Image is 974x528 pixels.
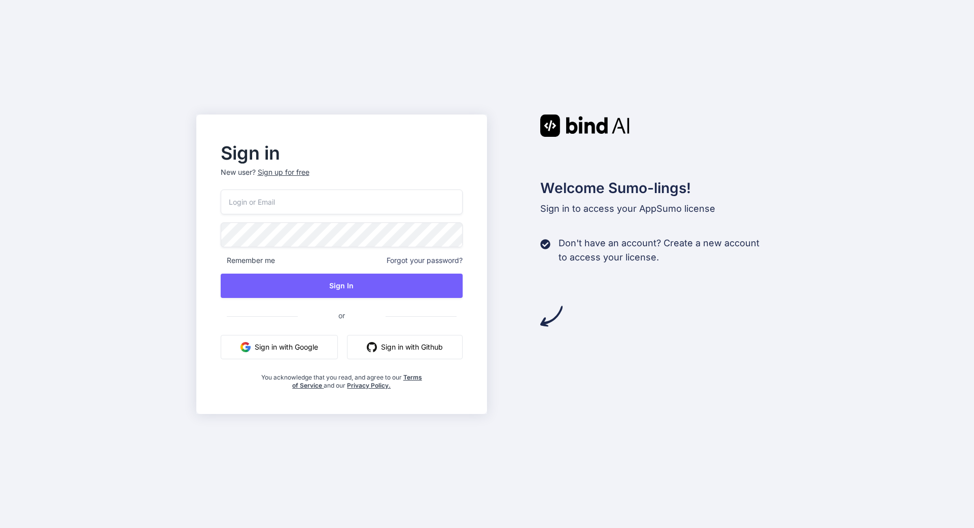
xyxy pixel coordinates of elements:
[298,303,386,328] span: or
[540,177,778,199] h2: Welcome Sumo-lings!
[347,382,391,389] a: Privacy Policy.
[221,274,463,298] button: Sign In
[240,342,251,352] img: google
[559,236,759,265] p: Don't have an account? Create a new account to access your license.
[292,373,422,389] a: Terms of Service
[221,335,338,359] button: Sign in with Google
[221,167,463,190] p: New user?
[540,305,563,327] img: arrow
[258,167,309,177] div: Sign up for free
[221,255,275,266] span: Remember me
[387,255,463,266] span: Forgot your password?
[221,145,463,161] h2: Sign in
[261,367,422,390] div: You acknowledge that you read, and agree to our and our
[540,202,778,216] p: Sign in to access your AppSumo license
[347,335,463,359] button: Sign in with Github
[367,342,377,352] img: github
[221,190,463,214] input: Login or Email
[540,115,630,137] img: Bind AI logo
